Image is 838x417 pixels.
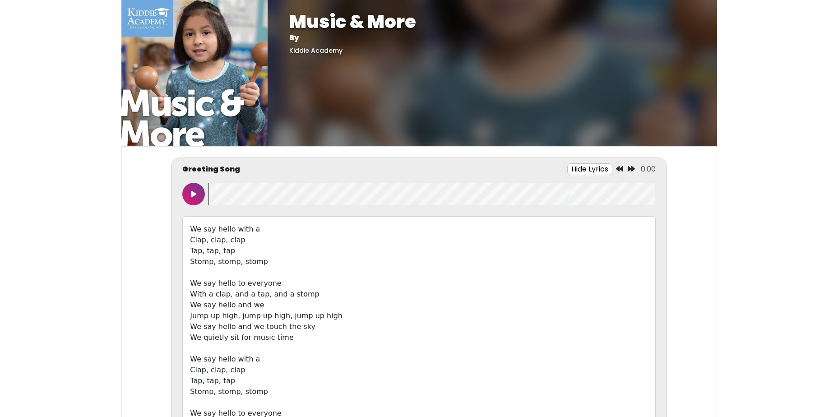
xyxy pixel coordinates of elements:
p: By [289,32,695,43]
span: 0.00 [641,164,656,174]
p: Greeting Song [182,164,240,175]
h1: Music & More [289,11,695,32]
button: Hide Lyrics [567,163,612,175]
h5: Kiddie Academy [289,47,695,55]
